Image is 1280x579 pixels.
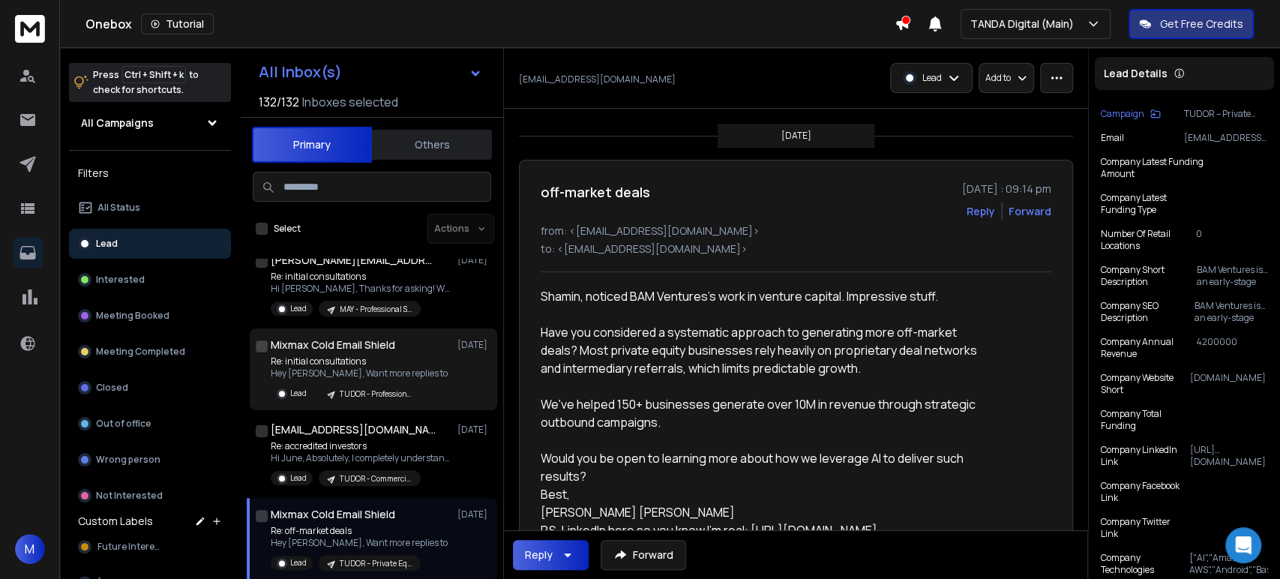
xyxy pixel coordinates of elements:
p: Lead [96,238,118,250]
p: Company Latest Funding Amount [1101,156,1205,180]
p: BAM Ventures is an early-stage consumer-focused venture capital fund focused on investing in the ... [1197,264,1268,288]
button: Get Free Credits [1129,9,1254,39]
p: [DATE] : 09:14 pm [962,181,1051,196]
p: [DATE] [457,424,491,436]
p: from: <[EMAIL_ADDRESS][DOMAIN_NAME]> [541,223,1051,238]
p: Not Interested [96,490,163,502]
button: All Campaigns [69,108,231,138]
button: Out of office [69,409,231,439]
p: Company Annual Revenue [1101,336,1196,360]
span: 132 / 132 [259,93,299,111]
p: Out of office [96,418,151,430]
p: to: <[EMAIL_ADDRESS][DOMAIN_NAME]> [541,241,1051,256]
p: 0 [1196,228,1268,252]
p: Lead [290,557,307,568]
div: Reply [525,547,553,562]
p: Company Latest Funding Type [1101,192,1201,216]
button: Campaign [1101,108,1161,120]
p: Meeting Booked [96,310,169,322]
p: Company SEO Description [1101,300,1195,324]
p: [DOMAIN_NAME] [1190,372,1268,396]
p: Lead [290,388,307,399]
button: Closed [69,373,231,403]
button: Wrong person [69,445,231,475]
div: Forward [1009,204,1051,219]
button: Meeting Completed [69,337,231,367]
button: Lead [69,229,231,259]
button: All Inbox(s) [247,57,494,87]
p: Lead [290,472,307,484]
p: Get Free Credits [1160,16,1243,31]
p: BAM Ventures is an early-stage consumer-focused fund based in [GEOGRAPHIC_DATA], [GEOGRAPHIC_DATA]. [1195,300,1268,324]
p: Lead [922,72,942,84]
span: Future Interest [97,541,162,553]
h3: Inboxes selected [302,93,398,111]
h3: Filters [69,163,231,184]
p: Number of Retail Locations [1101,228,1196,252]
p: [EMAIL_ADDRESS][DOMAIN_NAME] [519,73,676,85]
p: [URL][DOMAIN_NAME] [1190,444,1269,468]
p: Re: initial consultations [271,271,451,283]
p: Hi [PERSON_NAME], Thanks for asking! What we’re [271,283,451,295]
p: Re: accredited investors [271,440,451,452]
span: Ctrl + Shift + k [122,66,186,83]
p: 4200000 [1196,336,1268,360]
p: Email [1101,132,1124,144]
p: Company Total Funding [1101,408,1191,432]
p: Hey [PERSON_NAME], Want more replies to [271,367,448,379]
button: Interested [69,265,231,295]
p: Company Website Short [1101,372,1190,396]
h1: All Inbox(s) [259,64,342,79]
p: [DATE] [457,254,491,266]
p: Meeting Completed [96,346,185,358]
button: Others [372,128,492,161]
p: [DATE] [457,508,491,520]
p: Closed [96,382,128,394]
button: M [15,534,45,564]
button: Forward [601,540,686,570]
label: Select [274,223,301,235]
p: Add to [985,72,1011,84]
p: Re: initial consultations [271,355,448,367]
p: TUDOR - Commercial Real Estate | [GEOGRAPHIC_DATA] | 8-50 [340,473,412,484]
button: Reply [967,204,995,219]
button: Primary [252,127,372,163]
h1: Mixmax Cold Email Shield [271,337,395,352]
p: Hey [PERSON_NAME], Want more replies to [271,537,448,549]
p: TUDOR – Private Equity – [GEOGRAPHIC_DATA] [340,558,412,569]
p: Company LinkedIn Link [1101,444,1190,468]
h1: All Campaigns [81,115,154,130]
p: All Status [97,202,140,214]
p: ["AI","Amazon AWS","Android","Basis","Canva","Circle","Data Analytics","Gmail","Google Apps","Goo... [1189,552,1268,576]
p: Interested [96,274,145,286]
p: Re: off-market deals [271,525,448,537]
p: Company Short Description [1101,264,1197,288]
h1: [PERSON_NAME][EMAIL_ADDRESS][DOMAIN_NAME] [271,253,436,268]
button: All Status [69,193,231,223]
div: Onebox [85,13,895,34]
p: Press to check for shortcuts. [93,67,199,97]
p: Company Facebook Link [1101,480,1191,504]
p: Lead Details [1104,66,1168,81]
p: [EMAIL_ADDRESS][DOMAIN_NAME] [1184,132,1268,144]
p: [DATE] [781,130,811,142]
p: [DATE] [457,339,491,351]
p: Company Twitter Link [1101,516,1186,540]
h1: off-market deals [541,181,650,202]
button: Tutorial [141,13,214,34]
button: Reply [513,540,589,570]
p: Hi June, Absolutely, I completely understand. [271,452,451,464]
p: TUDOR – Private Equity – [GEOGRAPHIC_DATA] [1184,108,1268,120]
h1: [EMAIL_ADDRESS][DOMAIN_NAME] [271,422,436,437]
p: Campaign [1101,108,1144,120]
p: Company Technologies [1101,552,1189,576]
button: Meeting Booked [69,301,231,331]
p: TANDA Digital (Main) [970,16,1080,31]
div: Open Intercom Messenger [1225,527,1261,563]
p: MAY - Professional Services | [GEOGRAPHIC_DATA] [340,304,412,315]
button: Not Interested [69,481,231,511]
div: Shamin, noticed BAM Ventures's work in venture capital. Impressive stuff. Have you considered a s... [541,287,991,569]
